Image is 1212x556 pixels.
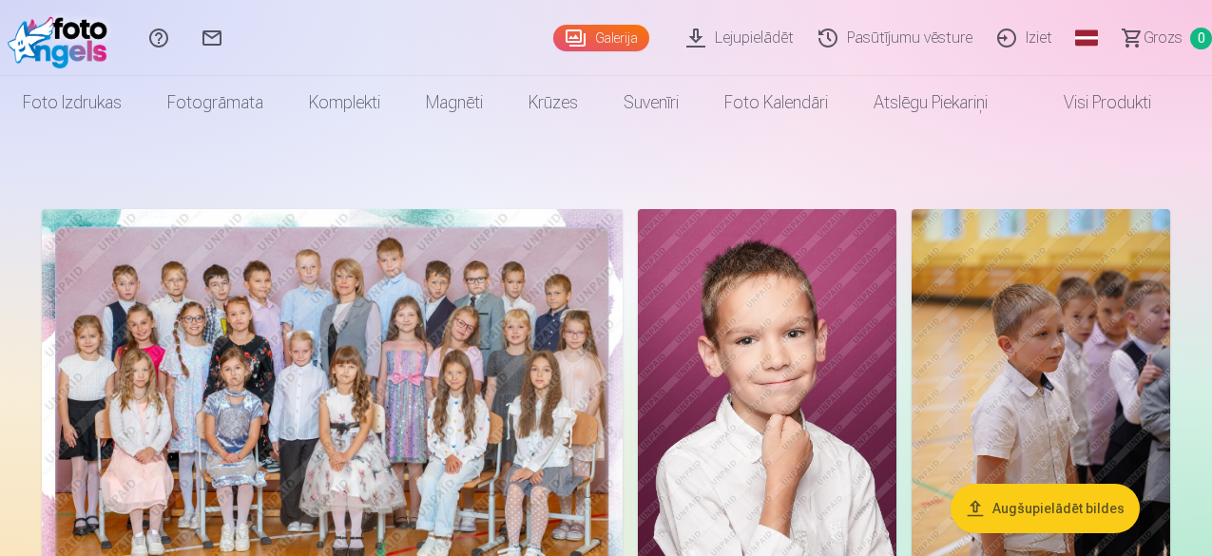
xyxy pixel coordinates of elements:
a: Komplekti [286,76,403,129]
span: Grozs [1144,27,1183,49]
span: 0 [1190,28,1212,49]
a: Visi produkti [1010,76,1174,129]
a: Fotogrāmata [144,76,286,129]
button: Augšupielādēt bildes [951,484,1140,533]
a: Krūzes [506,76,601,129]
img: /fa1 [8,8,117,68]
a: Atslēgu piekariņi [851,76,1010,129]
a: Galerija [553,25,649,51]
a: Suvenīri [601,76,702,129]
a: Magnēti [403,76,506,129]
a: Foto kalendāri [702,76,851,129]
